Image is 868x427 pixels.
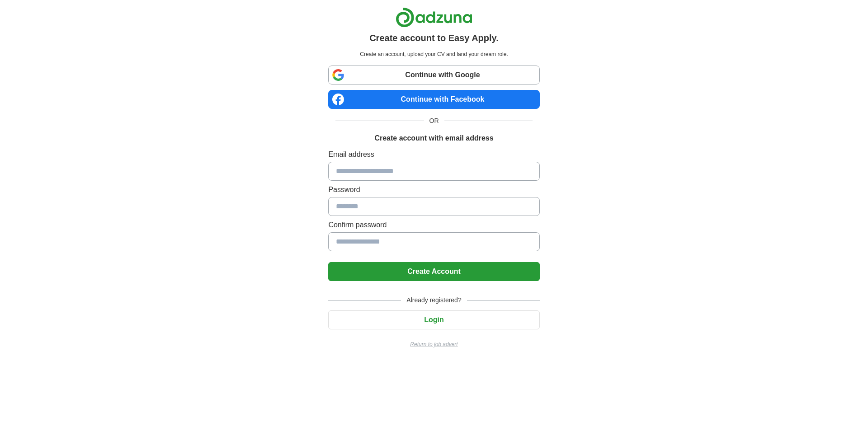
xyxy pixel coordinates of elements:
[328,310,539,329] button: Login
[401,296,467,305] span: Already registered?
[328,262,539,281] button: Create Account
[330,50,538,58] p: Create an account, upload your CV and land your dream role.
[424,116,444,126] span: OR
[328,340,539,348] a: Return to job advert
[328,184,539,195] label: Password
[328,220,539,230] label: Confirm password
[328,149,539,160] label: Email address
[328,316,539,324] a: Login
[328,90,539,109] a: Continue with Facebook
[396,7,472,28] img: Adzuna logo
[369,31,499,45] h1: Create account to Easy Apply.
[374,133,493,144] h1: Create account with email address
[328,66,539,84] a: Continue with Google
